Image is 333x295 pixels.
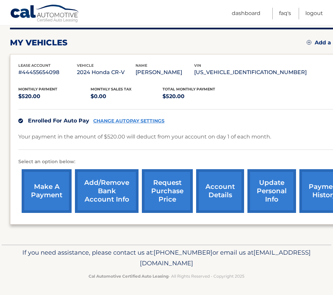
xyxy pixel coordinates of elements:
[136,63,147,68] span: name
[196,169,244,213] a: account details
[18,118,23,123] img: check.svg
[91,92,163,101] p: $0.00
[91,87,132,91] span: Monthly sales Tax
[247,169,296,213] a: update personal info
[12,273,321,280] p: - All Rights Reserved - Copyright 2025
[163,87,215,91] span: Total Monthly Payment
[93,118,165,124] a: CHANGE AUTOPAY SETTINGS
[194,63,201,68] span: vin
[142,169,193,213] a: request purchase price
[77,63,94,68] span: vehicle
[10,4,80,24] a: Cal Automotive
[232,8,260,19] a: Dashboard
[89,274,168,279] strong: Cal Automotive Certified Auto Leasing
[154,249,212,256] span: [PHONE_NUMBER]
[305,8,323,19] a: Logout
[10,38,68,48] h2: my vehicles
[18,87,57,91] span: Monthly Payment
[163,92,235,101] p: $520.00
[75,169,139,213] a: Add/Remove bank account info
[77,68,136,77] p: 2024 Honda CR-V
[12,247,321,269] p: If you need assistance, please contact us at: or email us at
[18,63,51,68] span: lease account
[18,132,271,141] p: Your payment in the amount of $520.00 will deduct from your account on day 1 of each month.
[194,68,307,77] p: [US_VEHICLE_IDENTIFICATION_NUMBER]
[18,68,77,77] p: #44455654098
[136,68,194,77] p: [PERSON_NAME]
[279,8,291,19] a: FAQ's
[28,117,89,124] span: Enrolled For Auto Pay
[18,92,91,101] p: $520.00
[22,169,72,213] a: make a payment
[307,40,311,45] img: add.svg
